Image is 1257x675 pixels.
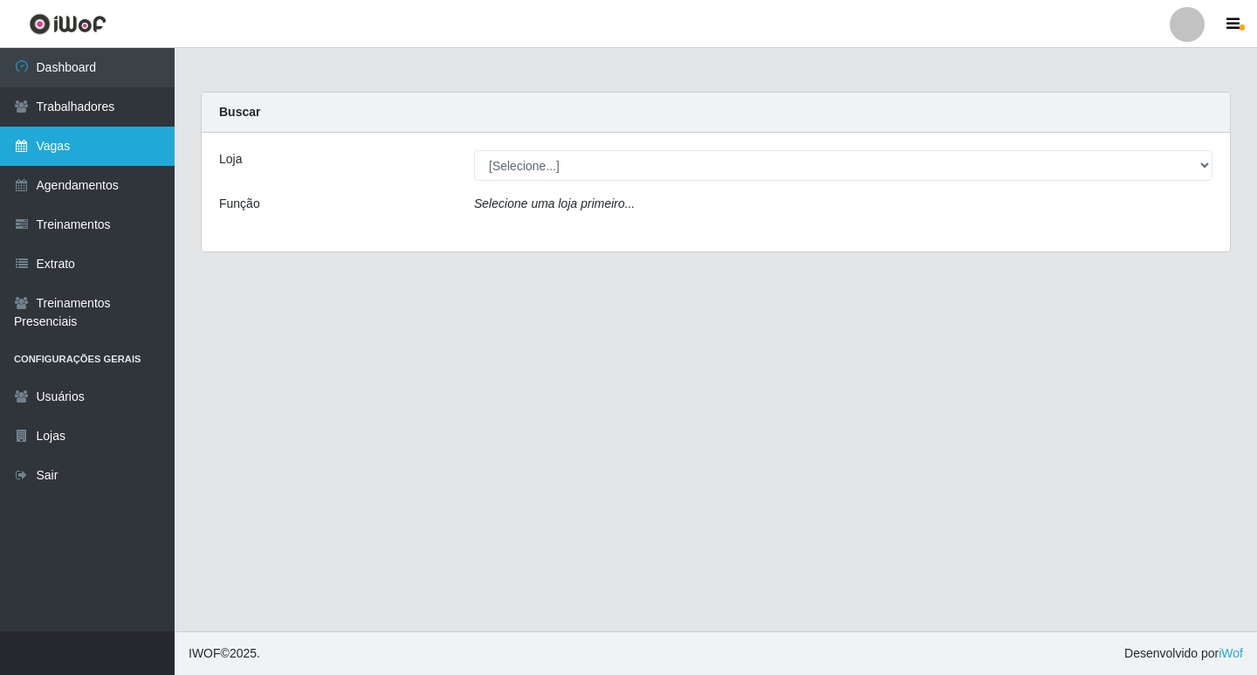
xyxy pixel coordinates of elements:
label: Loja [219,150,242,169]
label: Função [219,195,260,213]
span: © 2025 . [189,644,260,663]
img: CoreUI Logo [29,13,106,35]
span: IWOF [189,646,221,660]
i: Selecione uma loja primeiro... [474,196,635,210]
a: iWof [1219,646,1243,660]
strong: Buscar [219,105,260,119]
span: Desenvolvido por [1124,644,1243,663]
